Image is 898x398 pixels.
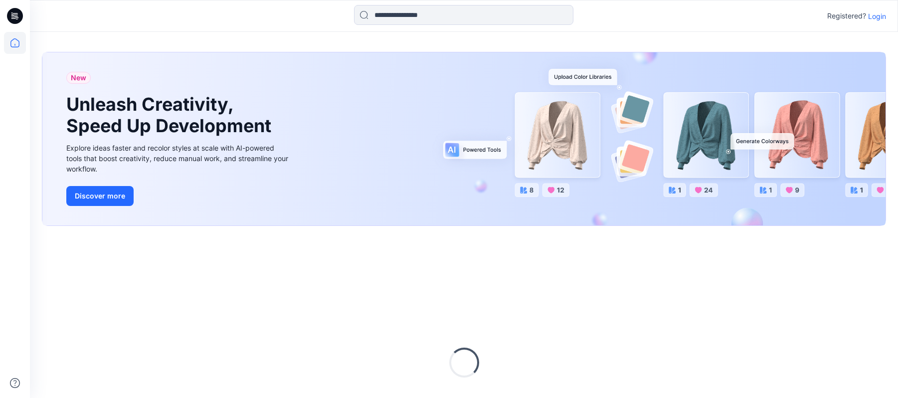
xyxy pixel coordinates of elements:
[66,94,276,137] h1: Unleash Creativity, Speed Up Development
[66,186,134,206] button: Discover more
[827,10,866,22] p: Registered?
[66,186,291,206] a: Discover more
[66,143,291,174] div: Explore ideas faster and recolor styles at scale with AI-powered tools that boost creativity, red...
[71,72,86,84] span: New
[868,11,886,21] p: Login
